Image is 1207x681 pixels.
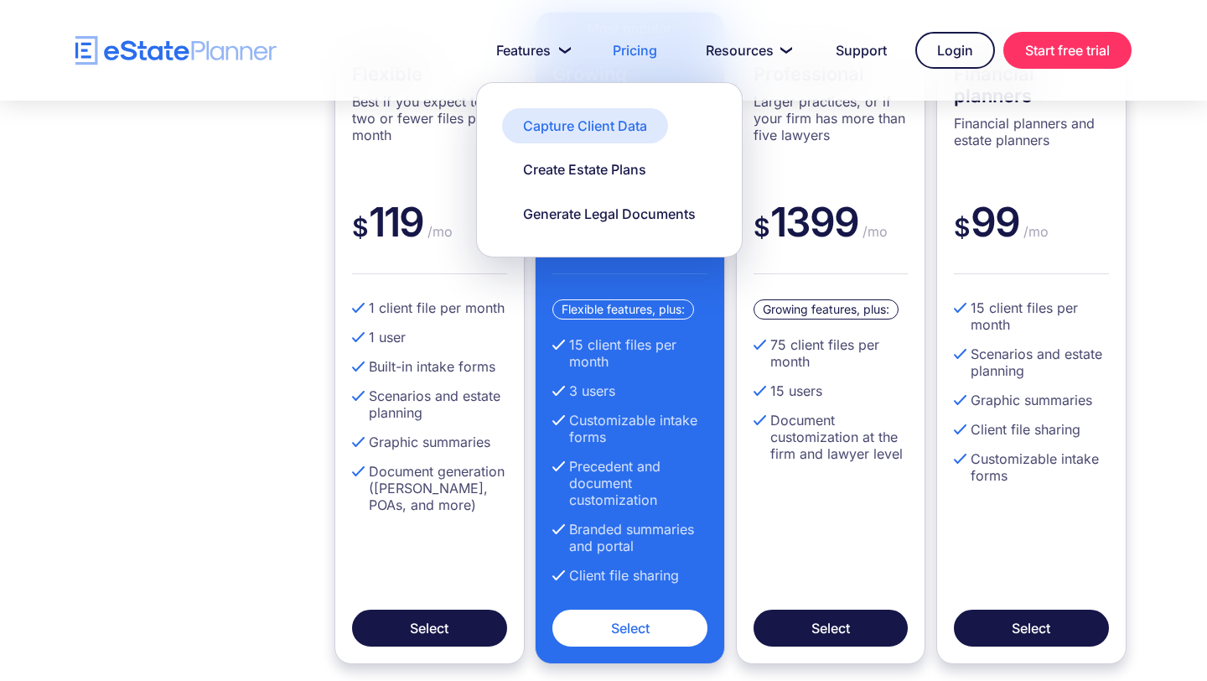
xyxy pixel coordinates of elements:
[954,346,1109,379] li: Scenarios and estate planning
[352,212,369,242] span: $
[502,196,717,231] a: Generate Legal Documents
[352,329,507,346] li: 1 user
[502,152,667,187] a: Create Estate Plans
[754,610,909,647] a: Select
[523,117,647,135] div: Capture Client Data
[954,115,1109,148] p: Financial planners and estate planners
[552,299,694,320] div: Flexible features, plus:
[352,610,507,647] a: Select
[954,450,1109,484] li: Customizable intake forms
[552,412,707,445] li: Customizable intake forms
[352,434,507,450] li: Graphic summaries
[954,299,1109,333] li: 15 client files per month
[954,392,1109,408] li: Graphic summaries
[352,463,507,513] li: Document generation ([PERSON_NAME], POAs, and more)
[352,299,507,316] li: 1 client file per month
[754,212,770,242] span: $
[552,458,707,508] li: Precedent and document customization
[352,358,507,375] li: Built-in intake forms
[423,223,453,240] span: /mo
[552,610,707,647] a: Select
[552,382,707,399] li: 3 users
[915,32,995,69] a: Login
[954,212,971,242] span: $
[816,34,907,67] a: Support
[1003,32,1132,69] a: Start free trial
[754,412,909,462] li: Document customization at the firm and lawyer level
[552,521,707,554] li: Branded summaries and portal
[954,421,1109,438] li: Client file sharing
[858,223,888,240] span: /mo
[754,93,909,143] p: Larger practices, or if your firm has more than five lawyers
[1019,223,1049,240] span: /mo
[954,197,1109,274] div: 99
[552,567,707,584] li: Client file sharing
[352,93,507,143] p: Best if you expect to do two or fewer files per month
[754,382,909,399] li: 15 users
[523,205,696,223] div: Generate Legal Documents
[754,197,909,274] div: 1399
[754,299,899,320] div: Growing features, plus:
[593,34,677,67] a: Pricing
[502,108,668,143] a: Capture Client Data
[352,197,507,274] div: 119
[552,336,707,370] li: 15 client files per month
[754,336,909,370] li: 75 client files per month
[476,34,584,67] a: Features
[523,160,646,179] div: Create Estate Plans
[686,34,807,67] a: Resources
[75,36,277,65] a: home
[352,387,507,421] li: Scenarios and estate planning
[954,610,1109,647] a: Select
